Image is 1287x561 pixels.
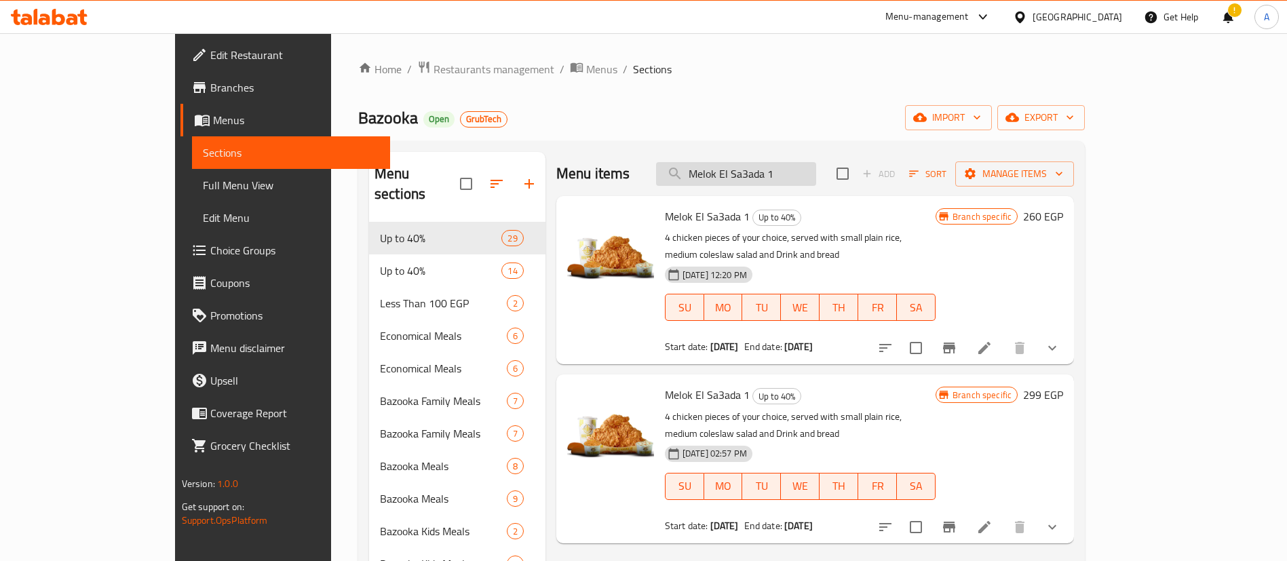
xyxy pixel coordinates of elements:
[434,61,554,77] span: Restaurants management
[784,517,813,535] b: [DATE]
[753,389,801,404] span: Up to 40%
[905,105,992,130] button: import
[825,476,853,496] span: TH
[916,109,981,126] span: import
[507,427,523,440] span: 7
[677,447,752,460] span: [DATE] 02:57 PM
[902,334,930,362] span: Select to update
[828,159,857,188] span: Select section
[210,79,379,96] span: Branches
[180,39,390,71] a: Edit Restaurant
[417,60,554,78] a: Restaurants management
[380,393,507,409] span: Bazooka Family Meals
[380,295,507,311] span: Less Than 100 EGP
[864,298,891,317] span: FR
[671,298,699,317] span: SU
[380,328,507,344] div: Economical Meals
[1023,207,1063,226] h6: 260 EGP
[507,490,524,507] div: items
[742,473,781,500] button: TU
[210,47,379,63] span: Edit Restaurant
[507,525,523,538] span: 2
[369,450,545,482] div: Bazooka Meals8
[380,230,502,246] div: Up to 40%
[380,523,507,539] div: Bazooka Kids Meals
[461,113,507,125] span: GrubTech
[909,166,946,182] span: Sort
[897,294,936,321] button: SA
[507,330,523,343] span: 6
[704,473,743,500] button: MO
[180,364,390,397] a: Upsell
[671,476,699,496] span: SU
[507,360,524,376] div: items
[784,338,813,355] b: [DATE]
[570,60,617,78] a: Menus
[507,328,524,344] div: items
[633,61,672,77] span: Sections
[752,210,801,226] div: Up to 40%
[665,473,704,500] button: SU
[507,492,523,505] span: 9
[369,417,545,450] div: Bazooka Family Meals7
[502,265,522,277] span: 14
[665,229,936,263] p: 4 chicken pieces of your choice, served with small plain rice, medium coleslaw salad and Drink an...
[507,458,524,474] div: items
[556,163,630,184] h2: Menu items
[665,338,708,355] span: Start date:
[966,166,1063,182] span: Manage items
[869,511,902,543] button: sort-choices
[885,9,969,25] div: Menu-management
[380,458,507,474] span: Bazooka Meals
[656,162,816,186] input: search
[710,517,739,535] b: [DATE]
[665,294,704,321] button: SU
[180,397,390,429] a: Coverage Report
[955,161,1074,187] button: Manage items
[742,294,781,321] button: TU
[358,102,418,133] span: Bazooka
[180,332,390,364] a: Menu disclaimer
[210,438,379,454] span: Grocery Checklist
[744,338,782,355] span: End date:
[586,61,617,77] span: Menus
[1036,511,1069,543] button: show more
[369,482,545,515] div: Bazooka Meals9
[1264,9,1269,24] span: A
[820,294,858,321] button: TH
[902,513,930,541] span: Select to update
[781,294,820,321] button: WE
[1003,511,1036,543] button: delete
[507,393,524,409] div: items
[507,395,523,408] span: 7
[623,61,628,77] li: /
[933,332,965,364] button: Branch-specific-item
[210,242,379,258] span: Choice Groups
[210,405,379,421] span: Coverage Report
[710,338,739,355] b: [DATE]
[947,210,1017,223] span: Branch specific
[820,473,858,500] button: TH
[380,490,507,507] span: Bazooka Meals
[858,294,897,321] button: FR
[900,163,955,185] span: Sort items
[180,234,390,267] a: Choice Groups
[677,269,752,282] span: [DATE] 12:20 PM
[665,408,936,442] p: 4 chicken pieces of your choice, served with small plain rice, medium coleslaw salad and Drink an...
[501,230,523,246] div: items
[192,169,390,201] a: Full Menu View
[380,425,507,442] div: Bazooka Family Meals
[407,61,412,77] li: /
[507,523,524,539] div: items
[217,475,238,492] span: 1.0.0
[380,263,502,279] span: Up to 40%
[786,298,814,317] span: WE
[369,385,545,417] div: Bazooka Family Meals7
[906,163,950,185] button: Sort
[369,254,545,287] div: Up to 40%14
[1033,9,1122,24] div: [GEOGRAPHIC_DATA]
[423,113,455,125] span: Open
[665,517,708,535] span: Start date:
